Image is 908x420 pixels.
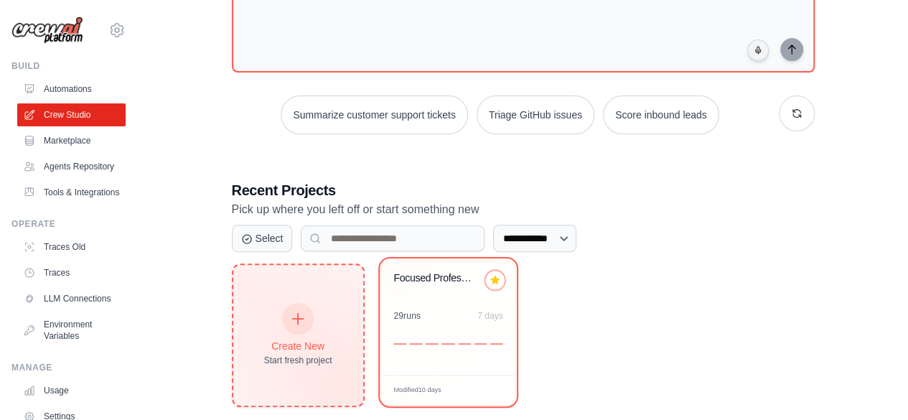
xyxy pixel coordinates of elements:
[17,129,126,152] a: Marketplace
[441,343,454,345] div: Day 4: 0 executions
[603,95,719,134] button: Score inbound leads
[409,343,422,345] div: Day 2: 0 executions
[393,310,421,322] div: 29 run s
[393,385,441,395] span: Modified 10 days
[17,78,126,101] a: Automations
[17,379,126,402] a: Usage
[17,103,126,126] a: Crew Studio
[17,155,126,178] a: Agents Repository
[17,287,126,310] a: LLM Connections
[477,310,503,322] div: 7 days
[487,272,502,288] button: Remove from favorites
[457,343,470,345] div: Day 5: 0 executions
[11,17,83,45] img: Logo
[232,225,293,252] button: Select
[232,180,815,200] h3: Recent Projects
[477,95,594,134] button: Triage GitHub issues
[264,355,332,366] div: Start fresh project
[17,235,126,258] a: Traces Old
[393,343,406,345] div: Day 1: 0 executions
[17,261,126,284] a: Traces
[480,385,492,396] span: Edit
[264,339,332,353] div: Create New
[11,362,126,373] div: Manage
[281,95,467,134] button: Summarize customer support tickets
[11,60,126,72] div: Build
[17,181,126,204] a: Tools & Integrations
[779,95,815,131] button: Get new suggestions
[474,343,487,345] div: Day 6: 0 executions
[490,343,502,345] div: Day 7: 0 executions
[232,200,815,219] p: Pick up where you left off or start something new
[425,343,438,345] div: Day 3: 0 executions
[393,327,503,345] div: Activity over last 7 days
[17,313,126,347] a: Environment Variables
[11,218,126,230] div: Operate
[747,39,769,61] button: Click to speak your automation idea
[393,272,481,285] div: Focused Professional Beverage Training System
